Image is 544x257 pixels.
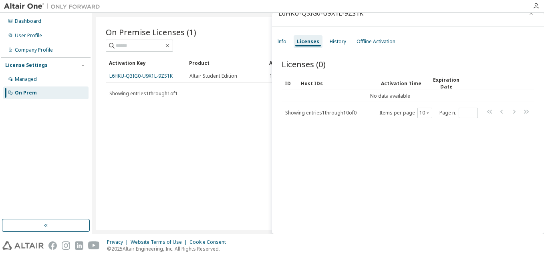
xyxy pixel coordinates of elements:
[439,108,478,118] span: Page n.
[4,2,104,10] img: Altair One
[278,10,363,16] div: L6HKU-Q3IG0-U9X1L-9ZS1K
[429,76,463,90] div: Expiration Date
[270,73,272,79] span: 1
[15,90,37,96] div: On Prem
[109,72,173,79] a: L6HKU-Q3IG0-U9X1L-9ZS1K
[15,32,42,39] div: User Profile
[285,109,357,116] span: Showing entries 1 through 10 of 0
[107,245,231,252] p: © 2025 Altair Engineering, Inc. All Rights Reserved.
[5,62,48,68] div: License Settings
[109,90,178,97] span: Showing entries 1 through 1 of 1
[285,77,294,90] div: ID
[15,76,37,82] div: Managed
[189,56,263,69] div: Product
[381,77,423,90] div: Activation Time
[379,108,432,118] span: Items per page
[2,241,44,250] img: altair_logo.svg
[48,241,57,250] img: facebook.svg
[15,47,53,53] div: Company Profile
[88,241,100,250] img: youtube.svg
[75,241,83,250] img: linkedin.svg
[419,110,430,116] button: 10
[277,38,286,45] div: Info
[106,26,196,38] span: On Premise Licenses (1)
[62,241,70,250] img: instagram.svg
[297,38,319,45] div: Licenses
[109,56,183,69] div: Activation Key
[131,239,189,245] div: Website Terms of Use
[269,56,343,69] div: Activation Allowed
[282,90,498,102] td: No data available
[107,239,131,245] div: Privacy
[357,38,395,45] div: Offline Activation
[189,73,237,79] span: Altair Student Edition
[301,77,375,90] div: Host IDs
[15,18,41,24] div: Dashboard
[330,38,346,45] div: History
[189,239,231,245] div: Cookie Consent
[282,58,326,70] span: Licenses (0)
